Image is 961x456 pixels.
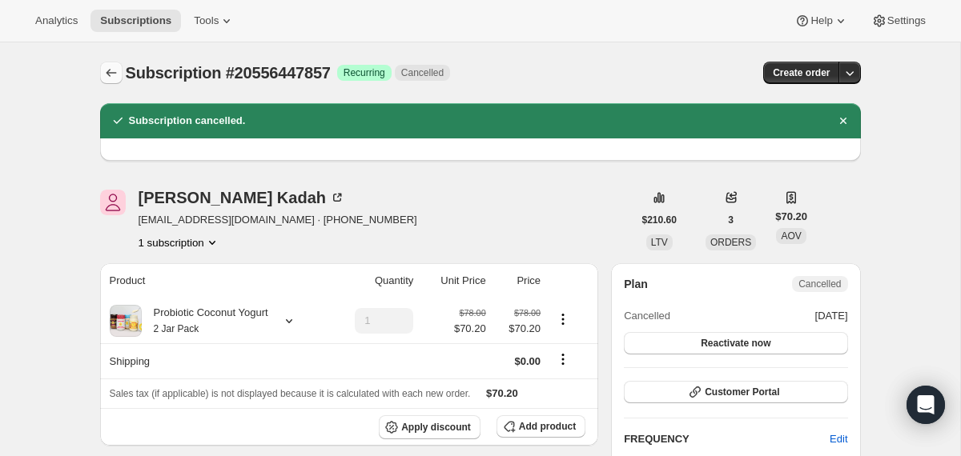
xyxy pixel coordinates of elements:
[907,386,945,424] div: Open Intercom Messenger
[100,190,126,215] span: Jana Kadah
[401,421,471,434] span: Apply discount
[550,310,576,328] button: Product actions
[710,237,751,248] span: ORDERS
[401,66,444,79] span: Cancelled
[90,10,181,32] button: Subscriptions
[633,209,686,231] button: $210.60
[815,308,848,324] span: [DATE]
[129,113,246,129] h2: Subscription cancelled.
[26,10,87,32] button: Analytics
[154,323,199,334] small: 2 Jar Pack
[35,14,78,27] span: Analytics
[100,62,123,84] button: Subscriptions
[139,212,417,228] span: [EMAIL_ADDRESS][DOMAIN_NAME] · [PHONE_NUMBER]
[832,110,854,132] button: Dismiss notification
[701,337,770,350] span: Reactivate now
[887,14,926,27] span: Settings
[781,230,801,242] span: AOV
[139,234,220,250] button: Product actions
[519,420,576,433] span: Add product
[328,263,418,298] th: Quantity
[194,14,219,27] span: Tools
[142,305,268,337] div: Probiotic Coconut Yogurt
[110,305,142,337] img: product img
[550,350,576,368] button: Shipping actions
[100,263,329,298] th: Product
[775,209,807,225] span: $70.20
[830,431,847,447] span: Edit
[418,263,490,298] th: Unit Price
[705,386,779,398] span: Customer Portal
[798,278,841,290] span: Cancelled
[514,308,541,318] small: $78.00
[515,355,541,367] span: $0.00
[642,214,677,226] span: $210.60
[454,321,486,337] span: $70.20
[126,64,331,82] span: Subscription #20556447857
[486,387,518,399] span: $70.20
[497,415,585,438] button: Add product
[100,343,329,378] th: Shipping
[773,66,830,79] span: Create order
[184,10,244,32] button: Tools
[344,66,385,79] span: Recurring
[491,263,545,298] th: Price
[496,321,541,337] span: $70.20
[718,209,743,231] button: 3
[763,62,839,84] button: Create order
[624,276,648,292] h2: Plan
[139,190,345,206] div: [PERSON_NAME] Kadah
[624,308,670,324] span: Cancelled
[100,14,171,27] span: Subscriptions
[820,426,857,452] button: Edit
[460,308,486,318] small: $78.00
[862,10,935,32] button: Settings
[624,381,847,403] button: Customer Portal
[728,214,734,226] span: 3
[379,415,480,439] button: Apply discount
[810,14,832,27] span: Help
[785,10,858,32] button: Help
[651,237,668,248] span: LTV
[110,388,471,399] span: Sales tax (if applicable) is not displayed because it is calculated with each new order.
[624,332,847,354] button: Reactivate now
[624,431,830,447] h2: FREQUENCY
